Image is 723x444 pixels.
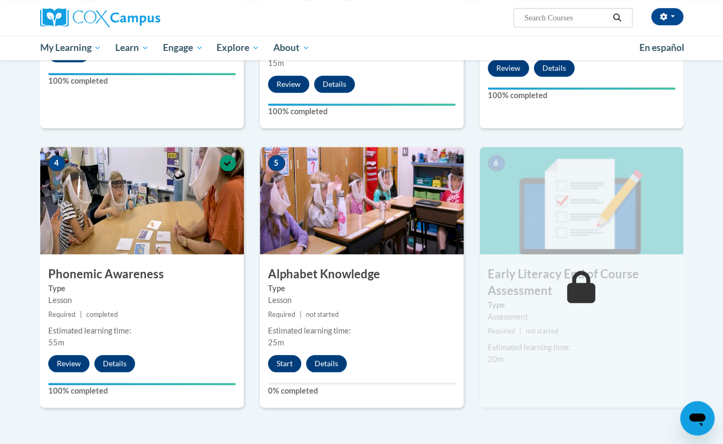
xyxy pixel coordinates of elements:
[48,75,236,87] label: 100% completed
[48,73,236,75] div: Your progress
[48,310,76,319] span: Required
[488,155,505,171] span: 6
[488,311,675,323] div: Assessment
[260,147,464,254] img: Course Image
[534,60,575,77] button: Details
[156,35,210,60] a: Engage
[48,294,236,306] div: Lesson
[48,155,65,171] span: 4
[488,299,675,311] label: Type
[680,401,714,435] iframe: Button to launch messaging window
[268,106,456,117] label: 100% completed
[632,36,691,59] a: En español
[163,41,203,54] span: Engage
[80,310,82,319] span: |
[217,41,259,54] span: Explore
[488,90,675,101] label: 100% completed
[268,58,284,68] span: 15m
[115,41,149,54] span: Learn
[480,266,683,299] h3: Early Literacy End of Course Assessment
[488,60,529,77] button: Review
[266,35,317,60] a: About
[40,8,244,27] a: Cox Campus
[306,310,339,319] span: not started
[33,35,109,60] a: My Learning
[480,147,683,254] img: Course Image
[260,266,464,283] h3: Alphabet Knowledge
[268,294,456,306] div: Lesson
[268,283,456,294] label: Type
[268,325,456,337] div: Estimated learning time:
[48,383,236,385] div: Your progress
[488,87,675,90] div: Your progress
[40,147,244,254] img: Course Image
[651,8,683,25] button: Account Settings
[526,327,558,335] span: not started
[40,41,101,54] span: My Learning
[306,355,347,372] button: Details
[523,11,609,24] input: Search Courses
[488,327,515,335] span: Required
[268,103,456,106] div: Your progress
[48,338,64,347] span: 55m
[300,310,302,319] span: |
[268,355,301,372] button: Start
[40,266,244,283] h3: Phonemic Awareness
[273,41,310,54] span: About
[48,283,236,294] label: Type
[639,42,684,53] span: En español
[314,76,355,93] button: Details
[268,155,285,171] span: 5
[48,385,236,397] label: 100% completed
[268,338,284,347] span: 25m
[86,310,118,319] span: completed
[48,355,90,372] button: Review
[40,8,160,27] img: Cox Campus
[94,355,135,372] button: Details
[24,35,699,60] div: Main menu
[488,342,675,353] div: Estimated learning time:
[268,385,456,397] label: 0% completed
[48,325,236,337] div: Estimated learning time:
[519,327,521,335] span: |
[609,11,625,24] button: Search
[488,354,504,364] span: 20m
[108,35,156,60] a: Learn
[268,76,309,93] button: Review
[210,35,266,60] a: Explore
[268,310,295,319] span: Required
